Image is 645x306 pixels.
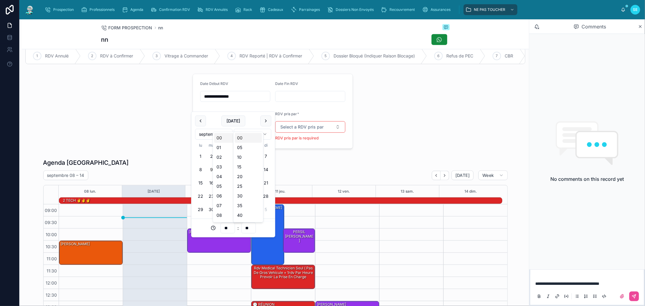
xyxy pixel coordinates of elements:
[260,142,271,148] th: dimanche
[214,143,241,153] div: 01
[235,201,262,211] div: 35
[101,35,109,44] h1: nn
[239,53,302,59] span: RDV Reporté | RDV à Confirmer
[84,185,96,197] button: 08 lun.
[195,142,206,148] th: lundi
[478,171,507,180] button: Week
[389,7,415,12] span: Recouvrement
[633,7,638,12] span: SE
[195,151,206,162] button: lundi 1 septembre 2025
[243,7,252,12] span: Rack
[24,5,35,15] img: App logo
[283,229,315,252] div: PERSIL [PERSON_NAME]
[441,171,449,180] button: Next
[213,132,243,223] div: Suggestions
[195,177,206,188] button: lundi 15 septembre 2025
[465,185,477,197] button: 14 dim.
[44,244,59,249] span: 10:30
[47,172,84,178] h2: septembre 08 – 14
[45,256,59,261] span: 11:00
[233,132,263,223] div: Suggestions
[280,124,324,130] span: Select a RDV pris par
[275,112,297,116] span: RDV pris par
[206,204,217,215] button: mardi 30 septembre 2025
[299,7,320,12] span: Parrainages
[275,121,345,133] button: Select Button
[338,185,350,197] button: 12 ven.
[505,53,513,59] span: CBR
[581,23,606,30] span: Comments
[214,211,241,220] div: 08
[159,7,190,12] span: Confirmation RDV
[195,4,232,15] a: RDV Annulés
[336,7,374,12] span: Dossiers Non Envoyés
[214,220,241,230] div: 09
[206,164,217,175] button: Today, mardi 9 septembre 2025
[482,173,494,178] span: Week
[230,54,233,58] span: 4
[438,54,440,58] span: 6
[149,4,194,15] a: Confirmation RDV
[44,220,59,225] span: 09:30
[45,53,69,59] span: RDV Annulé
[550,175,624,183] h2: No comments on this record yet
[214,172,241,182] div: 04
[156,54,158,58] span: 3
[59,241,122,265] div: [PERSON_NAME]
[188,229,219,235] div: [PERSON_NAME]
[214,153,241,162] div: 02
[206,7,228,12] span: RDV Annulés
[200,81,228,86] span: Date Début RDV
[455,173,470,178] span: [DATE]
[451,171,474,180] button: [DATE]
[284,229,314,243] div: PERSIL [PERSON_NAME]
[79,4,119,15] a: Professionnels
[496,54,498,58] span: 7
[235,191,262,201] div: 30
[235,220,262,230] div: 45
[401,185,414,197] div: 13 sam.
[233,4,256,15] a: Rack
[258,4,288,15] a: Cadeaux
[325,4,378,15] a: Dossiers Non Envoyés
[214,191,241,201] div: 06
[195,191,206,202] button: lundi 22 septembre 2025
[275,185,286,197] button: 11 jeu.
[195,164,206,175] button: lundi 8 septembre 2025
[260,164,271,175] button: dimanche 14 septembre 2025
[91,54,93,58] span: 2
[206,142,217,148] th: mardi
[260,204,271,215] button: dimanche 5 octobre 2025
[148,185,160,197] button: [DATE]
[62,197,91,203] div: 2 TECH ✌️✌️✌️
[158,25,163,31] a: nn
[252,265,314,280] div: rdv medical technicien seul ( pas de gros vehicule + 1rdv par heure prevoir la prise en charge
[221,116,245,126] button: [DATE]
[195,142,271,215] table: septembre 2025
[37,54,38,58] span: 1
[260,191,271,202] button: dimanche 28 septembre 2025
[44,232,59,237] span: 10:00
[206,191,217,202] button: mardi 23 septembre 2025
[334,53,415,59] span: Dossier Bloqué (Indiquer Raison Blocage)
[235,162,262,172] div: 15
[44,208,59,213] span: 09:00
[206,151,217,162] button: mardi 2 septembre 2025
[187,229,251,252] div: [PERSON_NAME]
[474,7,505,12] span: NE PAS TOUCHER
[235,172,262,182] div: 20
[165,53,208,59] span: Vitrage à Commander
[235,182,262,191] div: 25
[214,201,241,211] div: 07
[379,4,419,15] a: Recouvrement
[101,25,152,31] a: FORM PROSPECTION
[195,223,271,233] div: :
[252,265,315,289] div: rdv medical technicien seul ( pas de gros vehicule + 1rdv par heure prevoir la prise en charge
[235,211,262,220] div: 40
[45,268,59,273] span: 11:30
[109,25,152,31] span: FORM PROSPECTION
